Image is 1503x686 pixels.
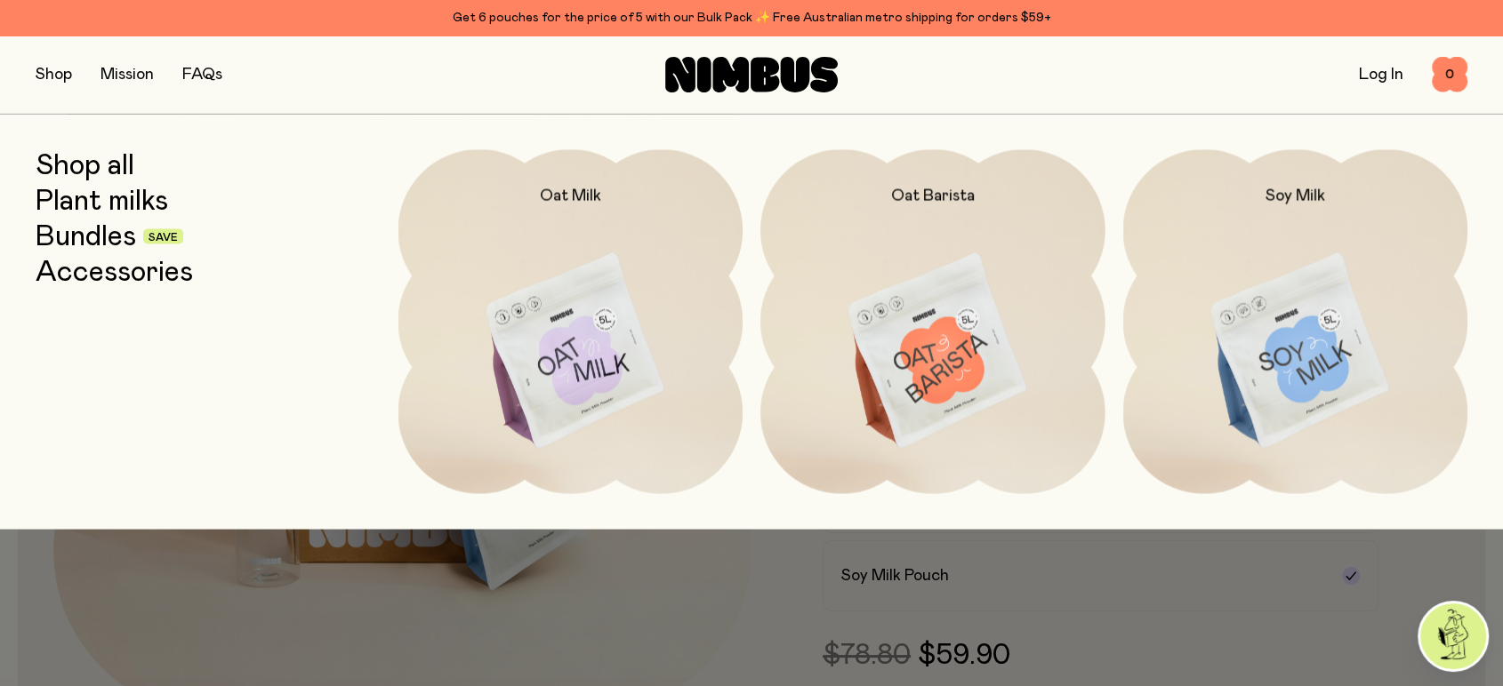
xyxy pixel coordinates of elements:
[1359,67,1403,83] a: Log In
[36,256,193,288] a: Accessories
[891,185,975,206] h2: Oat Barista
[760,149,1105,494] a: Oat Barista
[540,185,601,206] h2: Oat Milk
[1123,149,1468,494] a: Soy Milk
[36,149,134,181] a: Shop all
[149,232,178,243] span: Save
[398,149,743,494] a: Oat Milk
[36,7,1467,28] div: Get 6 pouches for the price of 5 with our Bulk Pack ✨ Free Australian metro shipping for orders $59+
[1420,603,1486,669] img: agent
[182,67,222,83] a: FAQs
[36,185,168,217] a: Plant milks
[36,220,136,252] a: Bundles
[1266,185,1325,206] h2: Soy Milk
[100,67,154,83] a: Mission
[1432,57,1467,92] button: 0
